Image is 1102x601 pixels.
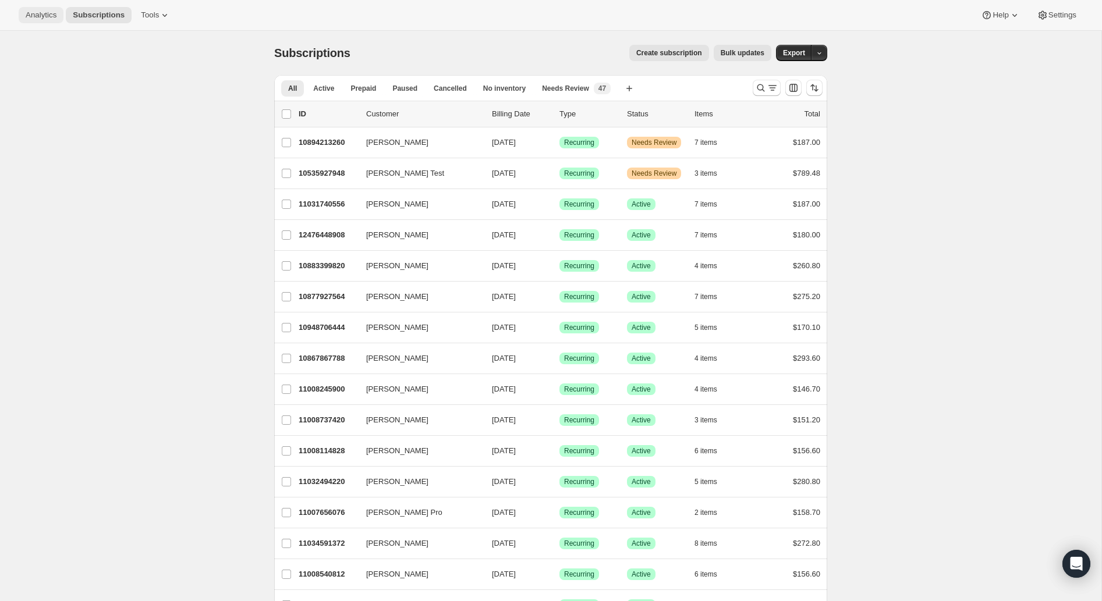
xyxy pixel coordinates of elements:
[299,504,820,521] div: 11007656076[PERSON_NAME] Pro[DATE]SuccessRecurringSuccessActive2 items$158.70
[793,415,820,424] span: $151.20
[793,385,820,393] span: $146.70
[299,165,820,182] div: 10535927948[PERSON_NAME] Test[DATE]SuccessRecurringWarningNeeds Review3 items$789.48
[483,84,526,93] span: No inventory
[299,319,820,336] div: 10948706444[PERSON_NAME][DATE]SuccessRecurringSuccessActive5 items$170.10
[793,508,820,517] span: $158.70
[492,169,516,177] span: [DATE]
[299,476,357,488] p: 11032494220
[299,350,820,367] div: 10867867788[PERSON_NAME][DATE]SuccessRecurringSuccessActive4 items$293.60
[559,108,618,120] div: Type
[632,415,651,425] span: Active
[721,48,764,58] span: Bulk updates
[793,169,820,177] span: $789.48
[793,354,820,362] span: $293.60
[366,353,428,364] span: [PERSON_NAME]
[299,108,357,120] p: ID
[629,45,709,61] button: Create subscription
[564,570,594,579] span: Recurring
[299,258,820,274] div: 10883399820[PERSON_NAME][DATE]SuccessRecurringSuccessActive4 items$260.80
[564,508,594,517] span: Recurring
[492,385,516,393] span: [DATE]
[694,443,730,459] button: 6 items
[694,289,730,305] button: 7 items
[793,446,820,455] span: $156.60
[974,7,1027,23] button: Help
[366,168,444,179] span: [PERSON_NAME] Test
[492,230,516,239] span: [DATE]
[694,292,717,301] span: 7 items
[492,477,516,486] span: [DATE]
[694,539,717,548] span: 8 items
[753,80,781,96] button: Search and filter results
[636,48,702,58] span: Create subscription
[274,47,350,59] span: Subscriptions
[632,354,651,363] span: Active
[694,354,717,363] span: 4 items
[793,323,820,332] span: $170.10
[359,411,476,429] button: [PERSON_NAME]
[694,227,730,243] button: 7 items
[492,292,516,301] span: [DATE]
[492,261,516,270] span: [DATE]
[776,45,812,61] button: Export
[785,80,802,96] button: Customize table column order and visibility
[299,507,357,518] p: 11007656076
[564,415,594,425] span: Recurring
[359,287,476,306] button: [PERSON_NAME]
[299,443,820,459] div: 11008114828[PERSON_NAME][DATE]SuccessRecurringSuccessActive6 items$156.60
[359,318,476,337] button: [PERSON_NAME]
[694,261,717,271] span: 4 items
[632,261,651,271] span: Active
[19,7,63,23] button: Analytics
[1062,550,1090,578] div: Open Intercom Messenger
[694,477,717,486] span: 5 items
[564,230,594,240] span: Recurring
[299,198,357,210] p: 11031740556
[359,472,476,491] button: [PERSON_NAME]
[350,84,376,93] span: Prepaid
[564,385,594,394] span: Recurring
[694,446,717,456] span: 6 items
[366,414,428,426] span: [PERSON_NAME]
[564,200,594,209] span: Recurring
[492,570,516,578] span: [DATE]
[299,108,820,120] div: IDCustomerBilling DateTypeStatusItemsTotal
[359,349,476,368] button: [PERSON_NAME]
[694,165,730,182] button: 3 items
[793,570,820,578] span: $156.60
[366,260,428,272] span: [PERSON_NAME]
[299,383,357,395] p: 11008245900
[564,261,594,271] span: Recurring
[492,415,516,424] span: [DATE]
[598,84,606,93] span: 47
[694,508,717,517] span: 2 items
[694,323,717,332] span: 5 items
[434,84,467,93] span: Cancelled
[73,10,125,20] span: Subscriptions
[359,257,476,275] button: [PERSON_NAME]
[366,568,428,580] span: [PERSON_NAME]
[359,133,476,152] button: [PERSON_NAME]
[694,108,753,120] div: Items
[492,446,516,455] span: [DATE]
[299,168,357,179] p: 10535927948
[694,504,730,521] button: 2 items
[694,566,730,582] button: 6 items
[694,385,717,394] span: 4 items
[492,508,516,517] span: [DATE]
[299,229,357,241] p: 12476448908
[299,414,357,426] p: 11008737420
[299,134,820,151] div: 10894213260[PERSON_NAME][DATE]SuccessRecurringWarningNeeds Review7 items$187.00
[694,350,730,367] button: 4 items
[299,353,357,364] p: 10867867788
[694,138,717,147] span: 7 items
[694,196,730,212] button: 7 items
[632,477,651,486] span: Active
[299,196,820,212] div: 11031740556[PERSON_NAME][DATE]SuccessRecurringSuccessActive7 items$187.00
[694,258,730,274] button: 4 items
[694,319,730,336] button: 5 items
[299,535,820,552] div: 11034591372[PERSON_NAME][DATE]SuccessRecurringSuccessActive8 items$272.80
[632,539,651,548] span: Active
[299,566,820,582] div: 11008540812[PERSON_NAME][DATE]SuccessRecurringSuccessActive6 items$156.60
[1048,10,1076,20] span: Settings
